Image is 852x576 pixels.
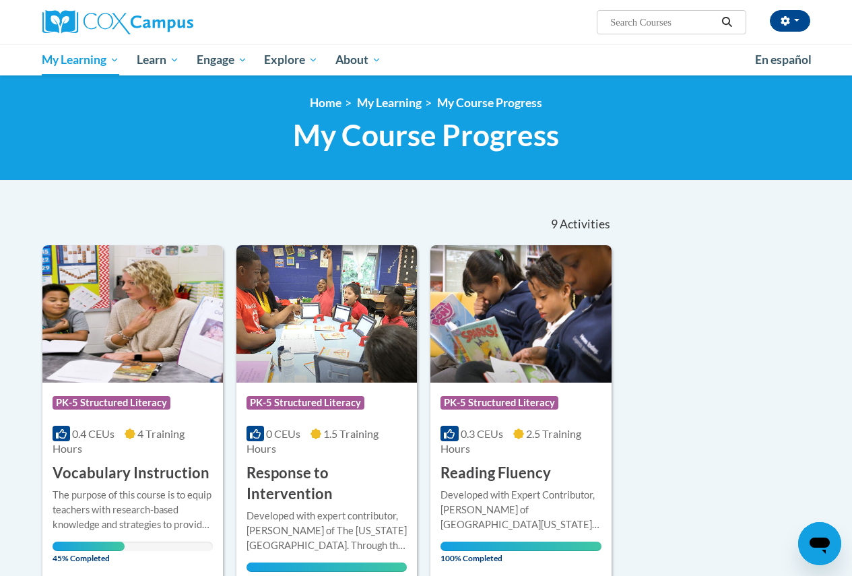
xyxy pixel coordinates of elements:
span: PK-5 Structured Literacy [440,396,558,410]
span: Learn [137,52,179,68]
h3: Vocabulary Instruction [53,463,209,484]
div: Developed with expert contributor, [PERSON_NAME] of The [US_STATE][GEOGRAPHIC_DATA]. Through this... [247,509,407,553]
span: 0 CEUs [266,427,300,440]
span: 0.4 CEUs [72,427,114,440]
div: Developed with Expert Contributor, [PERSON_NAME] of [GEOGRAPHIC_DATA][US_STATE], [GEOGRAPHIC_DATA... [440,488,601,532]
img: Course Logo [430,245,611,383]
input: Search Courses [609,14,717,30]
span: Activities [560,217,610,232]
span: 1.5 Training Hours [247,427,379,455]
img: Course Logo [236,245,417,383]
a: My Learning [357,96,422,110]
img: Cox Campus [42,10,193,34]
span: En español [755,53,812,67]
h3: Response to Intervention [247,463,407,505]
a: Engage [188,44,256,75]
span: PK-5 Structured Literacy [247,396,364,410]
span: My Learning [42,52,119,68]
a: My Course Progress [437,96,542,110]
span: 9 [551,217,558,232]
span: Engage [197,52,247,68]
span: 100% Completed [440,542,601,563]
div: Main menu [32,44,820,75]
button: Search [717,14,737,30]
div: The purpose of this course is to equip teachers with research-based knowledge and strategies to p... [53,488,213,532]
span: Explore [264,52,318,68]
div: Your progress [53,542,125,551]
span: About [335,52,381,68]
a: En español [746,46,820,74]
button: Account Settings [770,10,810,32]
iframe: Button to launch messaging window [798,522,841,565]
a: Home [310,96,341,110]
a: Explore [255,44,327,75]
h3: Reading Fluency [440,463,551,484]
span: My Course Progress [293,117,559,153]
div: Your progress [440,542,601,551]
div: Your progress [247,563,407,572]
span: 4 Training Hours [53,427,185,455]
a: My Learning [34,44,129,75]
a: Learn [128,44,188,75]
a: About [327,44,390,75]
a: Cox Campus [42,10,285,34]
img: Course Logo [42,245,223,383]
span: 0.3 CEUs [461,427,503,440]
span: 45% Completed [53,542,125,563]
span: 2.5 Training Hours [440,427,581,455]
span: PK-5 Structured Literacy [53,396,170,410]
